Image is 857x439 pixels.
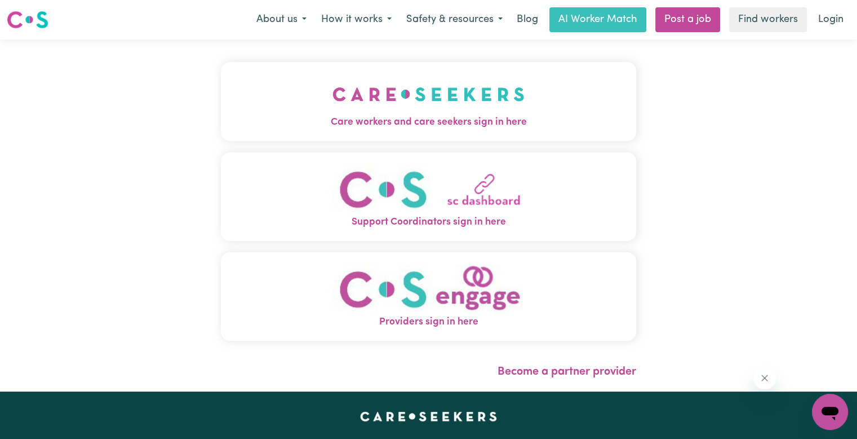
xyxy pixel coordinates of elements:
[399,8,510,32] button: Safety & resources
[7,7,48,33] a: Careseekers logo
[360,412,497,421] a: Careseekers home page
[221,62,636,141] button: Care workers and care seekers sign in here
[314,8,399,32] button: How it works
[811,7,850,32] a: Login
[729,7,807,32] a: Find workers
[7,8,68,17] span: Need any help?
[221,215,636,230] span: Support Coordinators sign in here
[221,315,636,330] span: Providers sign in here
[549,7,646,32] a: AI Worker Match
[221,252,636,341] button: Providers sign in here
[753,367,776,389] iframe: Close message
[812,394,848,430] iframe: Button to launch messaging window
[510,7,545,32] a: Blog
[7,10,48,30] img: Careseekers logo
[221,115,636,130] span: Care workers and care seekers sign in here
[498,366,636,377] a: Become a partner provider
[655,7,720,32] a: Post a job
[221,152,636,241] button: Support Coordinators sign in here
[249,8,314,32] button: About us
